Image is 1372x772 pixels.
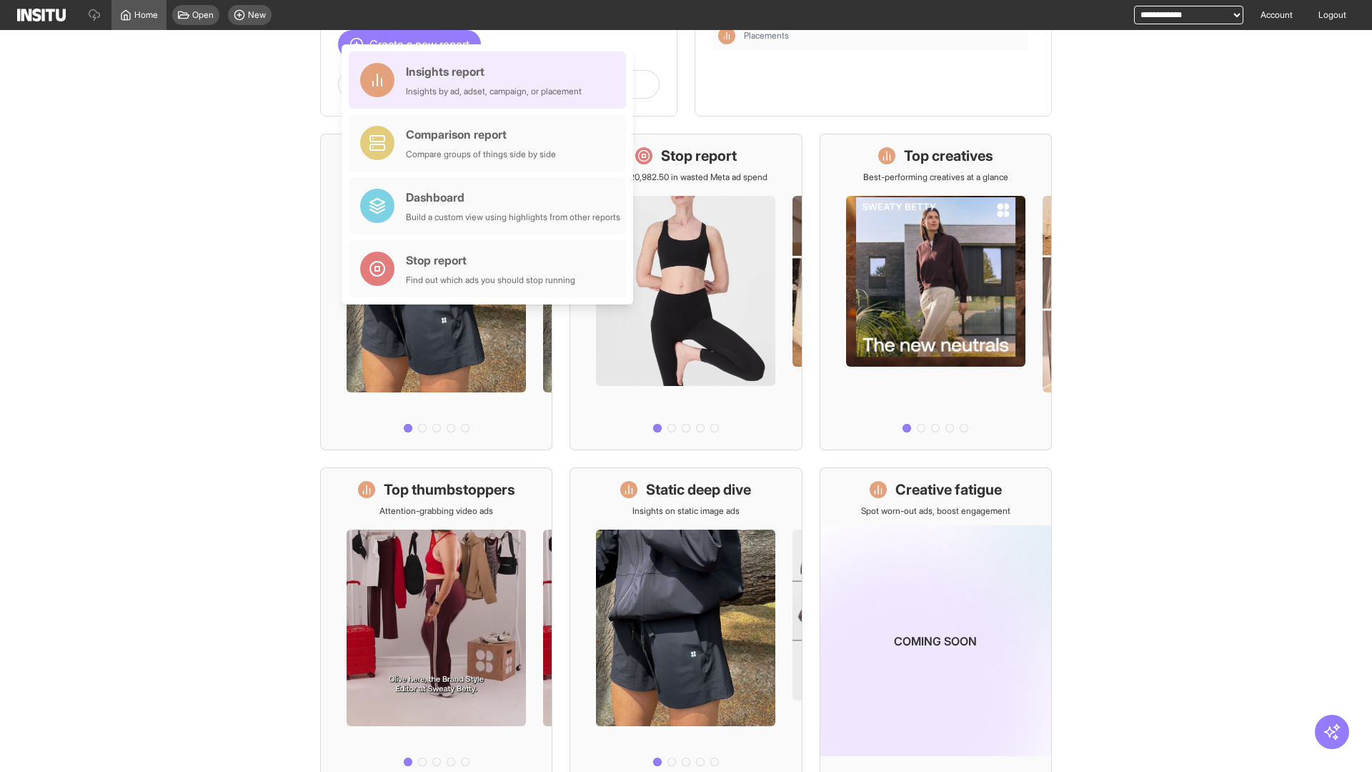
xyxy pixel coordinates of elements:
[338,30,481,59] button: Create a new report
[379,505,493,517] p: Attention-grabbing video ads
[744,30,1023,41] span: Placements
[661,146,737,166] h1: Stop report
[320,134,552,450] a: What's live nowSee all active ads instantly
[820,134,1052,450] a: Top creativesBest-performing creatives at a glance
[406,126,556,143] div: Comparison report
[570,134,802,450] a: Stop reportSave £20,982.50 in wasted Meta ad spend
[406,86,582,97] div: Insights by ad, adset, campaign, or placement
[406,252,575,269] div: Stop report
[406,189,620,206] div: Dashboard
[632,505,740,517] p: Insights on static image ads
[406,63,582,80] div: Insights report
[646,480,751,500] h1: Static deep dive
[406,274,575,286] div: Find out which ads you should stop running
[406,212,620,223] div: Build a custom view using highlights from other reports
[863,172,1008,183] p: Best-performing creatives at a glance
[369,36,469,53] span: Create a new report
[406,149,556,160] div: Compare groups of things side by side
[384,480,515,500] h1: Top thumbstoppers
[744,30,789,41] span: Placements
[604,172,767,183] p: Save £20,982.50 in wasted Meta ad spend
[718,27,735,44] div: Insights
[134,9,158,21] span: Home
[248,9,266,21] span: New
[904,146,993,166] h1: Top creatives
[17,9,66,21] img: Logo
[192,9,214,21] span: Open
